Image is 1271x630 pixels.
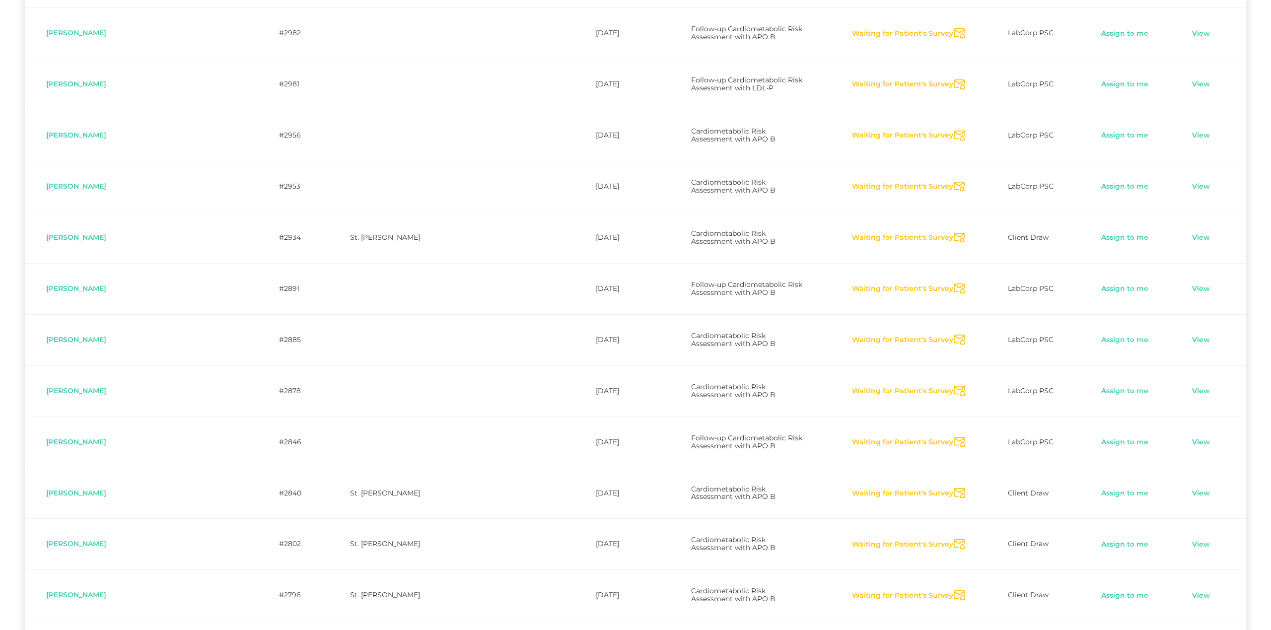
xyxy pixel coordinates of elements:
button: Waiting for Patient's Survey [851,386,954,396]
a: View [1192,284,1210,294]
span: [PERSON_NAME] [46,590,106,599]
span: Cardiometabolic Risk Assessment with APO B [691,485,776,501]
svg: Send Notification [954,590,965,601]
span: Client Draw [1008,590,1049,599]
td: [DATE] [574,468,670,519]
td: #2891 [258,263,329,314]
td: #2802 [258,518,329,569]
span: [PERSON_NAME] [46,182,106,191]
svg: Send Notification [954,28,965,39]
td: #2953 [258,161,329,212]
td: #2981 [258,59,329,110]
td: #2885 [258,314,329,365]
td: #2878 [258,365,329,417]
td: [DATE] [574,263,670,314]
a: Assign to me [1101,489,1149,498]
span: Cardiometabolic Risk Assessment with APO B [691,331,776,348]
svg: Send Notification [954,488,965,498]
svg: Send Notification [954,539,965,550]
td: #2956 [258,110,329,161]
svg: Send Notification [954,182,965,192]
span: Cardiometabolic Risk Assessment with APO B [691,535,776,552]
span: [PERSON_NAME] [46,131,106,140]
span: Cardiometabolic Risk Assessment with APO B [691,586,776,603]
td: [DATE] [574,59,670,110]
span: Cardiometabolic Risk Assessment with APO B [691,229,776,246]
span: [PERSON_NAME] [46,437,106,446]
a: View [1192,233,1210,243]
a: View [1192,182,1210,192]
a: View [1192,437,1210,447]
svg: Send Notification [954,386,965,396]
span: Follow-up Cardiometabolic Risk Assessment with APO B [691,24,802,41]
span: Follow-up Cardiometabolic Risk Assessment with APO B [691,433,802,450]
span: [PERSON_NAME] [46,284,106,293]
span: Client Draw [1008,489,1049,497]
span: LabCorp PSC [1008,28,1054,37]
span: [PERSON_NAME] [46,79,106,88]
span: Follow-up Cardiometabolic Risk Assessment with APO B [691,280,802,297]
td: [DATE] [574,417,670,468]
button: Waiting for Patient's Survey [851,79,954,89]
td: [DATE] [574,569,670,621]
td: [DATE] [574,518,670,569]
a: Assign to me [1101,182,1149,192]
a: View [1192,79,1210,89]
a: Assign to me [1101,284,1149,294]
td: [DATE] [574,7,670,59]
a: Assign to me [1101,131,1149,140]
a: View [1192,386,1210,396]
td: [DATE] [574,365,670,417]
button: Waiting for Patient's Survey [851,437,954,447]
span: Cardiometabolic Risk Assessment with APO B [691,178,776,195]
span: Follow-up Cardiometabolic Risk Assessment with LDL-P [691,75,802,92]
td: St. [PERSON_NAME] [329,569,469,621]
a: View [1192,335,1210,345]
span: Cardiometabolic Risk Assessment with APO B [691,127,776,143]
button: Waiting for Patient's Survey [851,131,954,140]
td: #2982 [258,7,329,59]
td: St. [PERSON_NAME] [329,468,469,519]
span: LabCorp PSC [1008,79,1054,88]
a: View [1192,131,1210,140]
a: View [1192,591,1210,601]
a: Assign to me [1101,591,1149,601]
span: Client Draw [1008,539,1049,548]
td: St. [PERSON_NAME] [329,212,469,263]
button: Waiting for Patient's Survey [851,335,954,345]
span: LabCorp PSC [1008,131,1054,140]
svg: Send Notification [954,79,965,90]
a: View [1192,489,1210,498]
a: Assign to me [1101,386,1149,396]
button: Waiting for Patient's Survey [851,489,954,498]
td: #2840 [258,468,329,519]
a: Assign to me [1101,540,1149,550]
td: [DATE] [574,212,670,263]
span: [PERSON_NAME] [46,539,106,548]
td: St. [PERSON_NAME] [329,518,469,569]
a: Assign to me [1101,437,1149,447]
span: [PERSON_NAME] [46,28,106,37]
span: [PERSON_NAME] [46,386,106,395]
svg: Send Notification [954,335,965,345]
a: Assign to me [1101,233,1149,243]
span: Client Draw [1008,233,1049,242]
a: View [1192,29,1210,39]
span: LabCorp PSC [1008,284,1054,293]
svg: Send Notification [954,131,965,141]
button: Waiting for Patient's Survey [851,284,954,294]
span: LabCorp PSC [1008,335,1054,344]
svg: Send Notification [954,437,965,447]
button: Waiting for Patient's Survey [851,591,954,601]
a: View [1192,540,1210,550]
span: LabCorp PSC [1008,386,1054,395]
span: Cardiometabolic Risk Assessment with APO B [691,382,776,399]
svg: Send Notification [954,283,965,294]
td: #2846 [258,417,329,468]
button: Waiting for Patient's Survey [851,233,954,243]
button: Waiting for Patient's Survey [851,29,954,39]
a: Assign to me [1101,335,1149,345]
button: Waiting for Patient's Survey [851,540,954,550]
td: [DATE] [574,161,670,212]
svg: Send Notification [954,233,965,243]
